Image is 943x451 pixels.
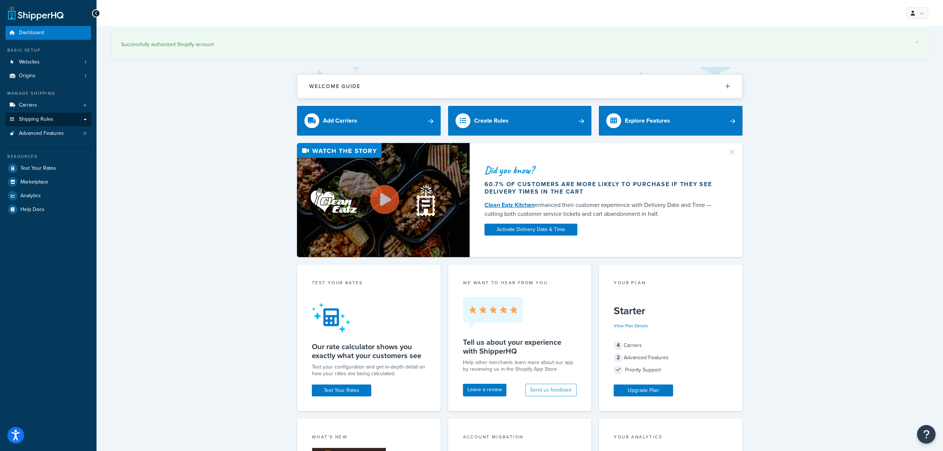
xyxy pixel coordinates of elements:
a: Help Docs [6,203,91,216]
div: 60.7% of customers are more likely to purchase if they see delivery times in the cart [484,181,719,195]
span: 1 [85,73,86,79]
span: Advanced Features [19,130,64,137]
span: Websites [19,59,40,65]
a: Clean Eatz Kitchen [484,201,535,209]
a: Activate Delivery Date & Time [484,224,577,236]
a: Dashboard [6,26,91,40]
span: Help Docs [20,207,45,213]
a: Websites1 [6,55,91,69]
span: 2 [614,353,623,362]
a: × [916,39,918,45]
a: Carriers4 [6,98,91,112]
div: Create Rules [474,116,509,126]
a: View Plan Details [614,322,648,329]
span: 1 [85,59,86,65]
a: Test Your Rates [312,385,371,396]
button: Send us feedback [525,384,577,396]
li: Origins [6,69,91,83]
div: Account Migration [463,434,577,442]
div: Advanced Features [614,353,728,363]
span: 4 [614,341,623,350]
a: Create Rules [448,106,592,136]
a: Origins1 [6,69,91,83]
div: Manage Shipping [6,90,91,97]
p: we want to hear from you [463,279,577,286]
div: Did you know? [484,165,719,175]
a: Leave a review [463,384,506,396]
a: Advanced Features0 [6,127,91,140]
p: Help other merchants learn more about our app by reviewing us in the Shopify App Store. [463,359,577,373]
a: Analytics [6,189,91,202]
div: Explore Features [625,116,670,126]
img: Video thumbnail [297,143,470,257]
h5: Starter [614,305,728,317]
div: Carriers [614,340,728,351]
li: Carriers [6,98,91,112]
h2: Welcome Guide [309,84,360,89]
div: Resources [6,153,91,160]
div: Add Carriers [323,116,357,126]
div: Test your rates [312,279,426,288]
div: enhanced their customer experience with Delivery Date and Time — cutting both customer service ti... [484,201,719,218]
span: Analytics [20,193,41,199]
div: Basic Setup [6,47,91,53]
span: Carriers [19,102,37,108]
a: Shipping Rules [6,113,91,126]
h5: Our rate calculator shows you exactly what your customers see [312,342,426,360]
span: Shipping Rules [19,116,53,123]
div: Priority Support [614,365,728,375]
div: Successfully authorized Shopify account [121,39,918,50]
span: Dashboard [19,30,44,36]
li: Advanced Features [6,127,91,140]
div: Test your configuration and get in-depth detail on how your rates are being calculated. [312,364,426,377]
a: Upgrade Plan [614,385,673,396]
button: Welcome Guide [297,75,742,98]
span: Marketplace [20,179,48,185]
a: Add Carriers [297,106,441,136]
h5: Tell us about your experience with ShipperHQ [463,338,577,356]
a: Explore Features [599,106,743,136]
a: Marketplace [6,175,91,189]
span: 4 [84,102,86,108]
a: Test Your Rates [6,162,91,175]
span: Origins [19,73,36,79]
button: Open Resource Center [917,425,936,444]
div: Your Plan [614,279,728,288]
div: Your Analytics [614,434,728,442]
li: Websites [6,55,91,69]
span: Test Your Rates [20,165,56,172]
div: What's New [312,434,426,442]
span: 0 [84,130,86,137]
